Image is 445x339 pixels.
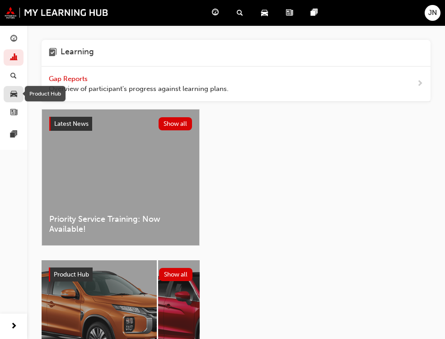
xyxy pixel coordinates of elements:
[10,131,17,139] span: pages-icon
[205,4,230,22] a: guage-icon
[61,47,94,59] h4: Learning
[49,47,57,59] span: learning-icon
[49,214,192,234] span: Priority Service Training: Now Available!
[159,268,193,281] button: Show all
[49,267,192,282] a: Product HubShow all
[49,117,192,131] a: Latest NewsShow all
[254,4,279,22] a: car-icon
[10,109,17,117] span: news-icon
[49,75,89,83] span: Gap Reports
[5,7,108,19] img: mmal
[230,4,254,22] a: search-icon
[10,72,17,80] span: search-icon
[54,271,89,278] span: Product Hub
[237,7,243,19] span: search-icon
[428,8,437,18] span: JN
[10,54,17,62] span: chart-icon
[54,120,89,128] span: Latest News
[42,109,200,246] a: Latest NewsShow allPriority Service Training: Now Available!
[42,67,431,102] a: Gap Reports Overview of participant's progress against learning plans.next-icon
[261,7,268,19] span: car-icon
[286,7,293,19] span: news-icon
[10,91,17,99] span: car-icon
[159,117,192,130] button: Show all
[417,78,423,90] span: next-icon
[212,7,219,19] span: guage-icon
[10,321,17,332] span: next-icon
[425,5,440,21] button: JN
[49,84,229,94] span: Overview of participant's progress against learning plans.
[25,86,66,101] div: Product Hub
[279,4,304,22] a: news-icon
[311,7,318,19] span: pages-icon
[304,4,328,22] a: pages-icon
[10,35,17,43] span: guage-icon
